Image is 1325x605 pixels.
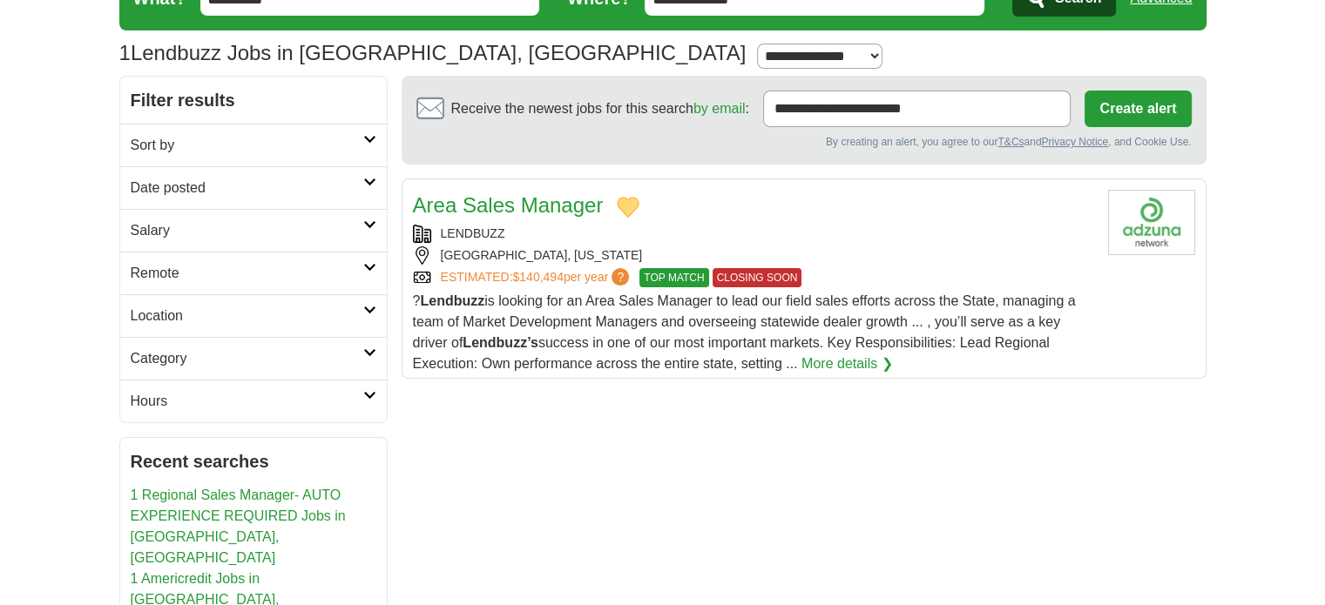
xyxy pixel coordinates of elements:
button: Create alert [1085,91,1191,127]
a: Category [120,337,387,380]
a: Area Sales Manager [413,193,604,217]
h2: Hours [131,391,363,412]
a: Remote [120,252,387,294]
h2: Filter results [120,77,387,124]
span: $140,494 [512,270,563,284]
h1: Lendbuzz Jobs in [GEOGRAPHIC_DATA], [GEOGRAPHIC_DATA] [119,41,747,64]
a: Hours [120,380,387,422]
div: [GEOGRAPHIC_DATA], [US_STATE] [413,246,1094,265]
h2: Category [131,348,363,369]
strong: Lendbuzz’s [463,335,538,350]
h2: Remote [131,263,363,284]
button: Add to favorite jobs [617,197,639,218]
h2: Location [131,306,363,326]
a: Salary [120,209,387,252]
h2: Salary [131,220,363,241]
img: Company logo [1108,190,1195,255]
a: More details ❯ [801,353,893,374]
div: LENDBUZZ [413,225,1094,243]
span: TOP MATCH [639,268,708,287]
a: Sort by [120,124,387,166]
span: ? is looking for an Area Sales Manager to lead our field sales efforts across the State, managing... [413,293,1076,371]
span: ? [612,268,629,286]
strong: Lendbuzz [420,293,484,308]
a: by email [693,101,746,116]
a: ESTIMATED:$140,494per year? [441,268,633,287]
span: 1 [119,37,131,69]
a: T&Cs [997,136,1024,148]
a: Privacy Notice [1041,136,1108,148]
a: 1 Regional Sales Manager- AUTO EXPERIENCE REQUIRED Jobs in [GEOGRAPHIC_DATA], [GEOGRAPHIC_DATA] [131,487,346,565]
h2: Recent searches [131,448,376,474]
a: Date posted [120,166,387,209]
span: CLOSING SOON [713,268,802,287]
h2: Sort by [131,135,363,156]
a: Location [120,294,387,337]
h2: Date posted [131,178,363,198]
div: By creating an alert, you agree to our and , and Cookie Use. [416,134,1192,150]
span: Receive the newest jobs for this search : [451,98,749,119]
